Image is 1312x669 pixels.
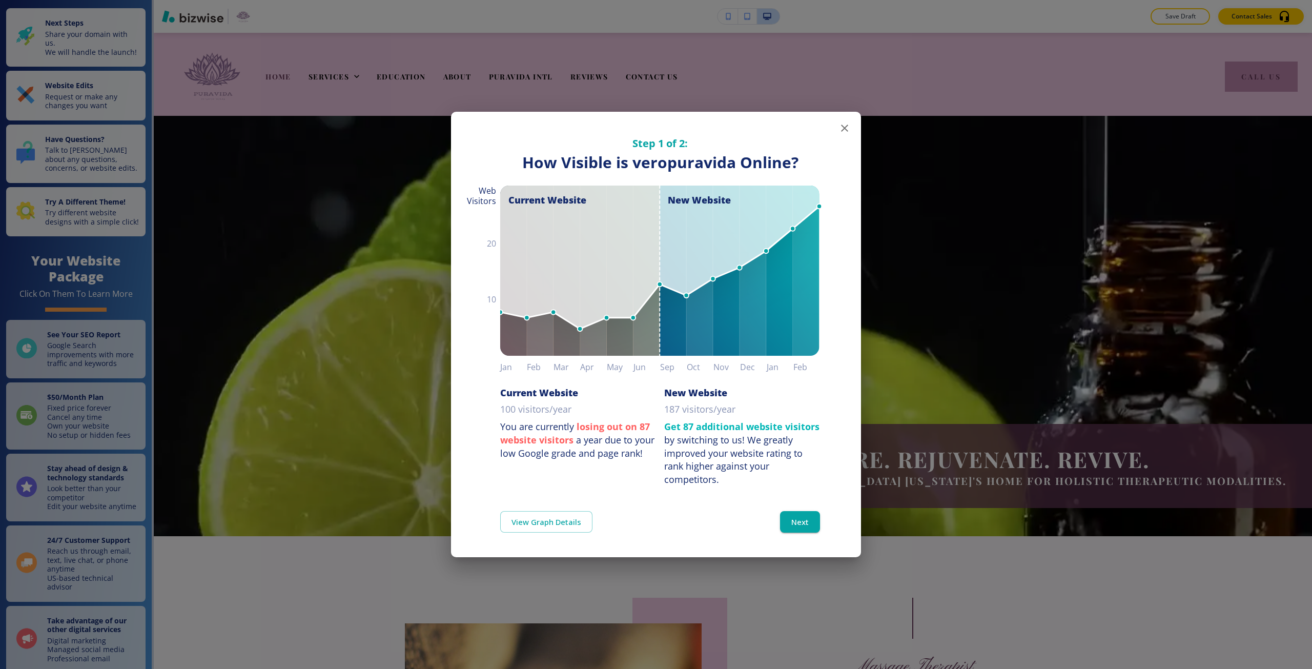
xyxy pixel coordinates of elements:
[664,403,735,416] p: 187 visitors/year
[500,420,650,446] strong: losing out on 87 website visitors
[687,360,713,374] h6: Oct
[633,360,660,374] h6: Jun
[713,360,740,374] h6: Nov
[664,420,820,486] p: by switching to us!
[740,360,767,374] h6: Dec
[664,434,803,485] div: We greatly improved your website rating to rank higher against your competitors.
[664,387,727,399] h6: New Website
[580,360,607,374] h6: Apr
[660,360,687,374] h6: Sep
[607,360,633,374] h6: May
[500,420,656,460] p: You are currently a year due to your low Google grade and page rank!
[500,511,592,533] a: View Graph Details
[553,360,580,374] h6: Mar
[780,511,820,533] button: Next
[500,360,527,374] h6: Jan
[793,360,820,374] h6: Feb
[500,403,571,416] p: 100 visitors/year
[527,360,553,374] h6: Feb
[767,360,793,374] h6: Jan
[500,387,578,399] h6: Current Website
[664,420,819,433] strong: Get 87 additional website visitors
